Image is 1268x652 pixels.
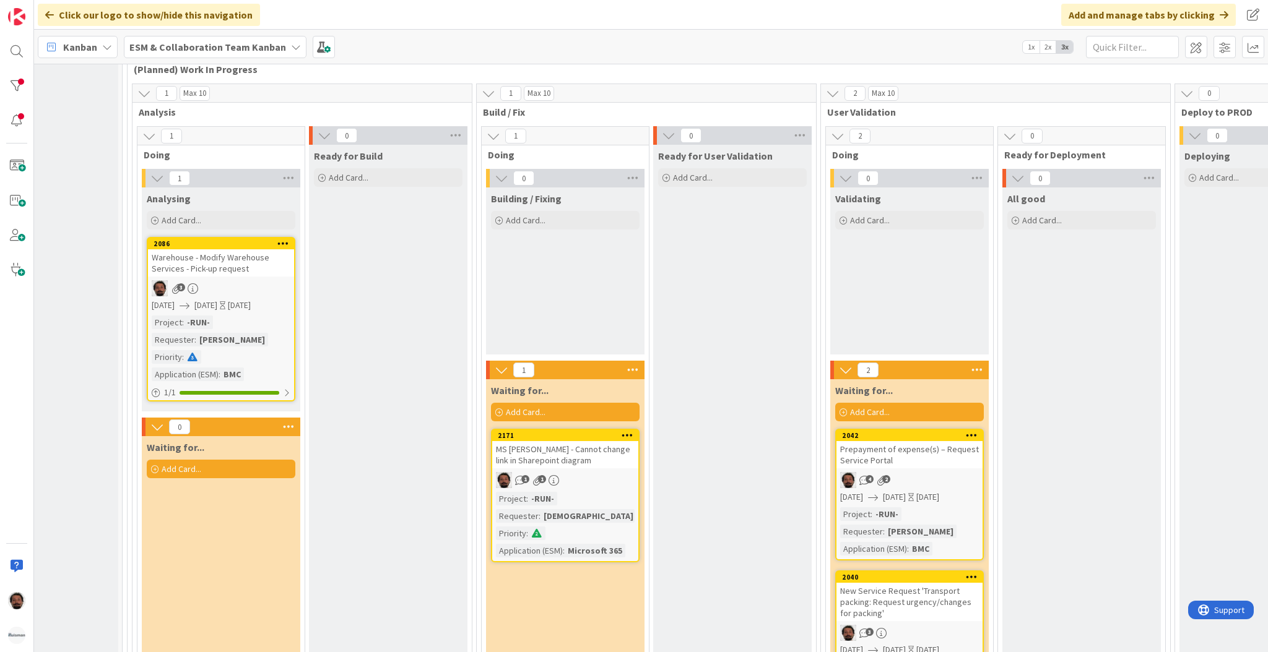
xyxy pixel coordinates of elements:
span: Deploying [1184,150,1230,162]
span: 0 [1207,128,1228,143]
div: New Service Request 'Transport packing: Request urgency/changes for packing' [836,583,983,621]
span: 0 [1022,129,1043,144]
span: Add Card... [850,215,890,226]
span: 0 [169,419,190,434]
div: [PERSON_NAME] [196,333,268,346]
span: : [194,333,196,346]
span: Waiting for... [147,441,204,453]
div: 2086 [148,238,294,249]
div: Click our logo to show/hide this navigation [38,4,260,26]
span: 1 / 1 [164,386,176,399]
span: Validating [835,192,881,205]
span: 2 [849,129,871,144]
span: : [182,350,184,364]
div: Prepayment of expense(s) – Request Service Portal [836,441,983,468]
div: -RUN- [872,507,901,521]
span: [DATE] [152,299,175,312]
div: Application (ESM) [152,367,219,381]
span: : [907,542,909,555]
span: 1 [161,129,182,144]
img: AC [152,280,168,296]
span: 1 [521,475,529,483]
span: : [563,544,565,557]
img: Visit kanbanzone.com [8,8,25,25]
span: 1 [538,475,546,483]
div: 2042 [842,431,983,440]
div: -RUN- [184,315,213,329]
b: ESM & Collaboration Team Kanban [129,41,286,53]
span: : [526,526,528,540]
div: AC [148,280,294,296]
div: Warehouse - Modify Warehouse Services - Pick-up request [148,249,294,277]
div: Requester [496,509,539,523]
span: Add Card... [506,215,545,226]
img: AC [840,472,856,488]
span: [DATE] [883,491,906,504]
div: Priority [496,526,526,540]
span: 1x [1023,41,1040,53]
span: 0 [1199,86,1220,101]
div: Application (ESM) [840,542,907,555]
span: Add Card... [850,406,890,418]
div: [PERSON_NAME] [885,525,957,538]
span: Doing [488,148,633,161]
span: 0 [513,171,534,186]
div: [DEMOGRAPHIC_DATA] [541,509,636,523]
span: Ready for Build [314,150,383,162]
div: 2171MS [PERSON_NAME] - Cannot change link in Sharepoint diagram [492,430,638,468]
span: Doing [832,148,978,161]
span: 0 [680,128,701,143]
span: Waiting for... [835,384,893,397]
span: 2 [882,475,890,483]
img: AC [496,472,512,488]
span: Add Card... [506,406,545,418]
span: Building / Fixing [491,192,562,205]
div: 2171 [498,431,638,440]
span: Doing [144,148,289,161]
span: Add Card... [1199,172,1239,183]
span: Ready for Deployment [1004,148,1150,161]
span: Add Card... [329,172,368,183]
div: Priority [152,350,182,364]
span: 1 [505,129,526,144]
div: Project [152,315,182,329]
div: 2042Prepayment of expense(s) – Request Service Portal [836,430,983,468]
span: : [219,367,220,381]
div: Requester [152,333,194,346]
div: Application (ESM) [496,544,563,557]
span: User Validation [827,106,1155,118]
input: Quick Filter... [1086,36,1179,58]
span: Add Card... [162,463,201,474]
div: [DATE] [916,491,939,504]
span: Ready for User Validation [658,150,773,162]
div: BMC [220,367,244,381]
div: -RUN- [528,492,557,505]
div: AC [836,625,983,641]
span: [DATE] [840,491,863,504]
span: 4 [866,475,874,483]
div: Max 10 [872,90,895,97]
div: 1/1 [148,385,294,400]
span: Kanban [63,40,97,54]
span: Add Card... [1022,215,1062,226]
div: Project [840,507,871,521]
span: 0 [336,128,357,143]
span: : [526,492,528,505]
div: Add and manage tabs by clicking [1061,4,1236,26]
span: Analysing [147,192,191,205]
div: Max 10 [528,90,550,97]
span: 1 [169,171,190,186]
div: MS [PERSON_NAME] - Cannot change link in Sharepoint diagram [492,441,638,468]
div: Max 10 [183,90,206,97]
div: 2040 [842,573,983,581]
span: 2 [845,86,866,101]
span: : [871,507,872,521]
span: 1 [513,362,534,377]
span: Waiting for... [491,384,549,397]
div: 2040 [836,572,983,583]
div: AC [492,472,638,488]
img: AC [840,625,856,641]
span: 2x [1040,41,1056,53]
span: 3x [1056,41,1073,53]
span: : [539,509,541,523]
